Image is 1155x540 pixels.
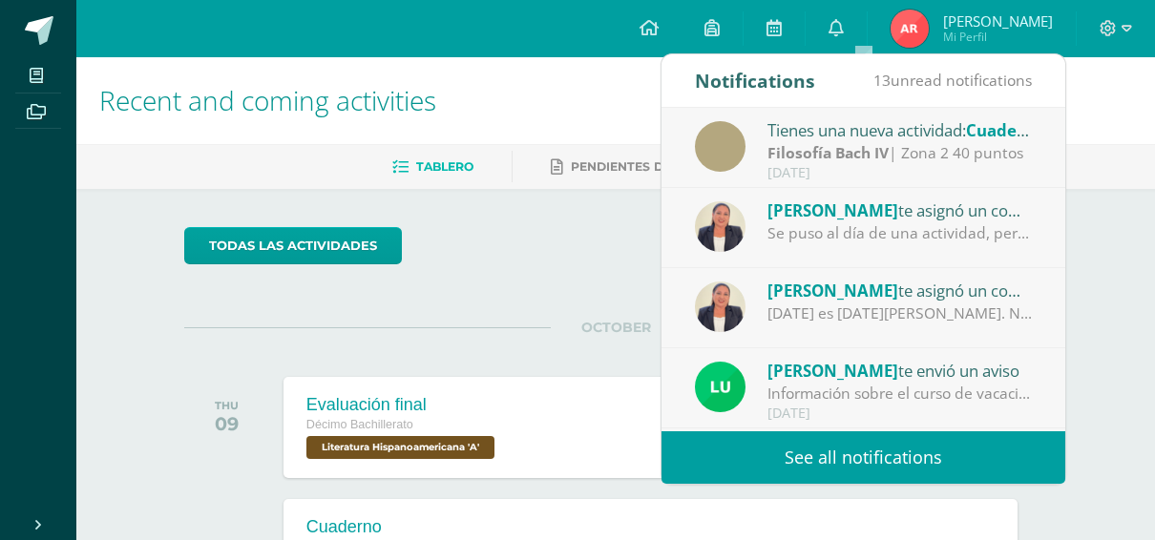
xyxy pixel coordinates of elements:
[551,152,734,182] a: Pendientes de entrega
[966,119,1044,141] span: Cuaderno
[695,362,745,412] img: 54f82b4972d4d37a72c9d8d1d5f4dac6.png
[571,159,734,174] span: Pendientes de entrega
[767,302,1033,324] div: [DATE] es [DATE][PERSON_NAME]. No entregó los ejercicios del [DATE]. [DATE][PERSON_NAME]. Solicit...
[767,142,889,163] strong: Filosofía Bach IV
[661,431,1065,484] a: See all notifications
[767,197,1033,222] div: te asignó un comentario en 'Actividades del libro # 1' para 'Redacción [PERSON_NAME] IV'
[891,10,929,48] img: c9bcb59223d60cba950dd4d66ce03bcc.png
[416,159,473,174] span: Tablero
[767,280,898,301] span: [PERSON_NAME]
[767,165,1033,181] div: [DATE]
[215,399,239,412] div: THU
[767,117,1033,142] div: Tienes una nueva actividad:
[767,199,898,221] span: [PERSON_NAME]
[306,517,498,537] div: Cuaderno
[306,395,499,415] div: Evaluación final
[767,405,1033,422] div: [DATE]
[695,281,745,332] img: 281c1a9544439c75d6e409e1da34b3c2.png
[767,358,1033,383] div: te envió un aviso
[767,360,898,382] span: [PERSON_NAME]
[873,70,891,91] span: 13
[695,201,745,252] img: 281c1a9544439c75d6e409e1da34b3c2.png
[99,82,436,118] span: Recent and coming activities
[306,436,494,459] span: Literatura Hispanoamericana 'A'
[943,11,1053,31] span: [PERSON_NAME]
[551,319,682,336] span: OCTOBER
[767,222,1033,244] div: Se puso al día de una actividad, pero le faltan 3 del libro. Favor de fotocopiarlo, hacerlo y ent...
[767,142,1033,164] div: | Zona 2 40 puntos
[306,418,413,431] span: Décimo Bachillerato
[873,70,1032,91] span: unread notifications
[215,412,239,435] div: 09
[767,383,1033,405] div: Información sobre el curso de vacaciones: Buen día estimada comunidad. Esperamos que se encuentre...
[767,278,1033,302] div: te asignó un comentario en 'Actividades del libro # 2' para 'Redacción [PERSON_NAME] IV'
[392,152,473,182] a: Tablero
[695,54,815,107] div: Notifications
[184,227,402,264] a: todas las Actividades
[943,29,1053,45] span: Mi Perfil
